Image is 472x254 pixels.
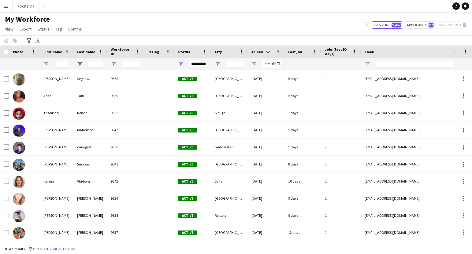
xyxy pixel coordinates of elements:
div: 9855 [107,104,144,121]
input: Last Name Filter Input [88,60,103,67]
div: [PERSON_NAME] [73,190,107,207]
div: Mahomed [73,122,107,138]
span: Status [38,26,50,32]
span: Export [20,26,32,32]
div: 5 days [284,139,321,155]
div: [DATE] [248,190,284,207]
button: Remove filters [48,246,76,252]
span: Active [178,77,197,81]
div: [DATE] [248,87,284,104]
div: [PERSON_NAME] [40,207,73,224]
button: Open Filter Menu [111,61,116,67]
div: 1 [321,122,361,138]
button: Open Filter Menu [77,61,83,67]
span: Last job [288,49,302,54]
span: 97 [429,23,433,27]
div: 1 [321,173,361,190]
img: Joshua Segbawu [13,73,25,85]
span: Active [178,196,197,201]
span: Active [178,111,197,115]
span: Photo [13,49,23,54]
div: Aoife [40,87,73,104]
span: Workforce ID [111,47,133,56]
div: [PERSON_NAME] [40,122,73,138]
div: 2 [321,139,361,155]
span: Last Name [77,49,95,54]
span: Email [365,49,374,54]
span: Joined [251,49,263,54]
div: [DATE] [248,207,284,224]
span: Active [178,162,197,167]
button: ROCKSTAR [13,0,39,12]
img: Natalie Harrison [13,210,25,222]
img: Karina Vladova [13,176,25,188]
img: Erin Success [13,159,25,171]
div: [GEOGRAPHIC_DATA] [211,156,248,172]
span: Active [178,213,197,218]
div: [PERSON_NAME] [73,207,107,224]
span: Rating [147,49,159,54]
div: Karina [40,173,73,190]
span: 9,462 [392,23,401,27]
div: 9841 [107,156,144,172]
div: Segbawu [73,70,107,87]
div: [DATE] [248,156,284,172]
span: 1 filter set [32,247,48,251]
div: 9842 [107,173,144,190]
div: 1 [321,87,361,104]
div: 8 days [284,156,321,172]
div: 9838 [107,207,144,224]
span: Active [178,179,197,184]
div: Reigate [211,207,248,224]
div: 5 days [284,122,321,138]
button: Everyone9,462 [372,21,402,29]
img: andrea canegrati [13,142,25,154]
div: 9860 [107,70,144,87]
button: Open Filter Menu [365,61,370,67]
div: 9850 [107,139,144,155]
div: [PERSON_NAME] [40,190,73,207]
div: [PERSON_NAME] [40,224,73,241]
div: canegrati [73,139,107,155]
div: 7 days [284,104,321,121]
div: [PERSON_NAME] [73,224,107,241]
div: [DATE] [248,224,284,241]
span: Active [178,230,197,235]
div: 12 days [284,224,321,241]
img: Aoife Tabi [13,90,25,103]
div: Konda [73,104,107,121]
button: Open Filter Menu [43,61,49,67]
div: [GEOGRAPHIC_DATA] [211,122,248,138]
span: My Workforce [5,15,50,24]
a: Export [17,25,34,33]
span: Active [178,94,197,98]
div: 10 days [284,173,321,190]
div: Slough [211,104,248,121]
div: [DATE] [248,70,284,87]
div: 1 [321,224,361,241]
input: Joined Filter Input [262,60,281,67]
span: First Name [43,49,62,54]
app-action-btn: Export XLSX [34,37,42,44]
a: Status [35,25,52,33]
span: Comms [68,26,82,32]
a: View [2,25,16,33]
div: [DATE] [248,122,284,138]
span: Jobs (last 90 days) [325,47,350,56]
img: Thanishq Konda [13,107,25,120]
img: Abdul Sattar Mahomed [13,125,25,137]
div: [PERSON_NAME] [40,156,73,172]
div: Tabi [73,87,107,104]
div: 5 days [284,70,321,87]
div: Vladova [73,173,107,190]
div: 9859 [107,87,144,104]
button: Open Filter Menu [251,61,257,67]
div: huddersfield [211,139,248,155]
span: City [215,49,222,54]
div: 1 [321,70,361,87]
span: Status [178,49,190,54]
div: [PERSON_NAME] [40,139,73,155]
div: Sofia [211,173,248,190]
div: 1 [321,207,361,224]
span: View [5,26,13,32]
